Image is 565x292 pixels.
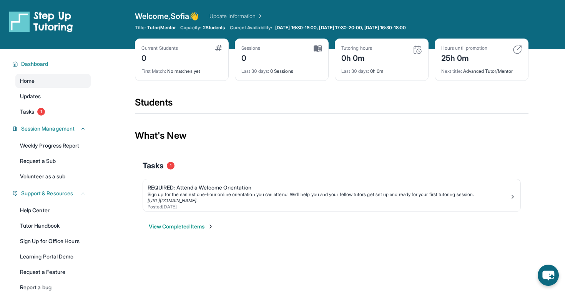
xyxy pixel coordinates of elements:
[241,64,322,74] div: 0 Sessions
[18,60,86,68] button: Dashboard
[241,68,269,74] span: Last 30 days :
[143,179,520,211] a: REQUIRED: Attend a Welcome OrientationSign up for the earliest one-hour online orientation you ca...
[241,51,261,64] div: 0
[203,25,225,31] span: 2 Students
[18,190,86,197] button: Support & Resources
[135,119,528,153] div: What's New
[148,191,510,198] div: Sign up for the earliest one-hour online orientation you can attend! We’ll help you and your fell...
[21,125,75,133] span: Session Management
[141,45,178,51] div: Current Students
[180,25,201,31] span: Capacity:
[215,45,222,51] img: card
[15,203,91,217] a: Help Center
[20,108,34,116] span: Tasks
[141,64,222,74] div: No matches yet
[441,68,462,74] span: Next title :
[513,45,522,54] img: card
[135,96,528,113] div: Students
[141,68,166,74] span: First Match :
[538,265,559,286] button: chat-button
[15,89,91,103] a: Updates
[15,219,91,233] a: Tutor Handbook
[148,184,510,191] div: REQUIRED: Attend a Welcome Orientation
[209,12,263,20] a: Update Information
[20,77,35,85] span: Home
[241,45,261,51] div: Sessions
[15,139,91,153] a: Weekly Progress Report
[147,25,176,31] span: Tutor/Mentor
[230,25,272,31] span: Current Availability:
[341,64,422,74] div: 0h 0m
[413,45,422,54] img: card
[21,60,48,68] span: Dashboard
[341,51,372,64] div: 0h 0m
[143,160,164,171] span: Tasks
[441,45,487,51] div: Hours until promotion
[135,11,199,22] span: Welcome, Sofia 👋
[20,92,41,100] span: Updates
[21,190,73,197] span: Support & Resources
[18,125,86,133] button: Session Management
[15,234,91,248] a: Sign Up for Office Hours
[15,169,91,183] a: Volunteer as a sub
[148,204,510,210] div: Posted [DATE]
[9,11,73,32] img: logo
[15,105,91,119] a: Tasks1
[37,108,45,116] span: 1
[149,223,214,230] button: View Completed Items
[256,12,263,20] img: Chevron Right
[314,45,322,52] img: card
[441,51,487,64] div: 25h 0m
[15,154,91,168] a: Request a Sub
[274,25,407,31] a: [DATE] 16:30-18:00, [DATE] 17:30-20:00, [DATE] 16:30-18:00
[15,250,91,263] a: Learning Portal Demo
[341,68,369,74] span: Last 30 days :
[148,198,199,203] a: [URL][DOMAIN_NAME]..
[141,51,178,64] div: 0
[135,25,146,31] span: Title:
[15,74,91,88] a: Home
[167,162,174,169] span: 1
[275,25,406,31] span: [DATE] 16:30-18:00, [DATE] 17:30-20:00, [DATE] 16:30-18:00
[15,265,91,279] a: Request a Feature
[441,64,522,74] div: Advanced Tutor/Mentor
[341,45,372,51] div: Tutoring hours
